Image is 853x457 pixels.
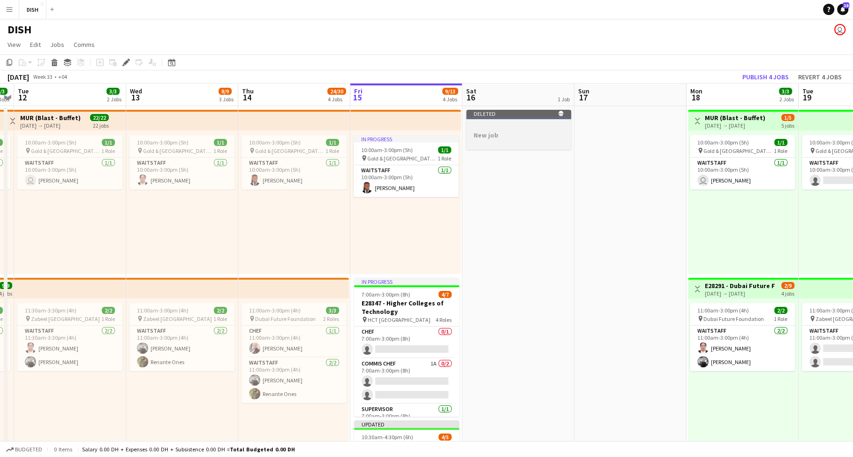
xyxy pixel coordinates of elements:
app-job-card: In progress7:00am-3:00pm (8h)4/7E28347 - Higher Colleges of Technology HCT [GEOGRAPHIC_DATA]4 Rol... [354,278,459,417]
span: Edit [30,40,41,49]
span: Fri [354,87,362,95]
span: 2/2 [102,307,115,314]
app-card-role: Chef0/17:00am-3:00pm (8h) [354,327,459,358]
span: 1 Role [213,315,227,322]
span: 1 Role [101,147,115,154]
app-card-role: Commis Chef1A0/27:00am-3:00pm (8h) [354,358,459,404]
app-card-role: Waitstaff1/110:00am-3:00pm (5h)[PERSON_NAME] [129,158,234,190]
button: Budgeted [5,444,44,455]
span: Tue [802,87,813,95]
span: Budgeted [15,446,42,453]
div: 4 jobs [781,289,794,297]
span: Tue [18,87,29,95]
app-user-avatar: John Santarin [834,24,845,35]
app-job-card: 11:00am-3:00pm (4h)3/3 Dubai Future Foundation2 RolesChef1/111:00am-3:00pm (4h)[PERSON_NAME]Waits... [242,303,347,403]
span: 1/1 [102,139,115,146]
span: Gold & [GEOGRAPHIC_DATA], [PERSON_NAME] Rd - Al Quoz - Al Quoz Industrial Area 3 - [GEOGRAPHIC_DA... [703,147,774,154]
a: View [4,38,24,51]
app-card-role: Supervisor1/17:00am-3:00pm (8h) [354,404,459,436]
app-job-card: Deleted New job [466,110,571,150]
span: 2/2 [774,307,787,314]
span: 10:00am-3:00pm (5h) [137,139,189,146]
span: 10:00am-3:00pm (5h) [361,146,413,153]
span: 1/1 [214,139,227,146]
span: 16 [465,92,476,103]
div: [DATE] → [DATE] [20,122,81,129]
div: [DATE] [8,72,29,82]
span: 1/1 [326,139,339,146]
span: 17 [577,92,589,103]
app-card-role: Waitstaff2/211:00am-3:00pm (4h)[PERSON_NAME]Renante Ones [129,326,234,371]
app-job-card: In progress10:00am-3:00pm (5h)1/1 Gold & [GEOGRAPHIC_DATA], [PERSON_NAME] Rd - Al Quoz - Al Quoz ... [354,135,459,197]
span: 15 [353,92,362,103]
div: 10:00am-3:00pm (5h)1/1 Gold & [GEOGRAPHIC_DATA], [PERSON_NAME] Rd - Al Quoz - Al Quoz Industrial ... [17,135,122,190]
app-job-card: 11:30am-3:30pm (4h)2/2 Zabeel [GEOGRAPHIC_DATA]1 RoleWaitstaff2/211:30am-3:30pm (4h)[PERSON_NAME]... [17,303,122,371]
span: 3/3 [326,307,339,314]
h3: E28291 - Dubai Future Foundation [705,282,775,290]
span: 1 Role [774,147,787,154]
span: 0 items [52,446,74,453]
div: 11:00am-3:00pm (4h)2/2 Dubai Future Foundation1 RoleWaitstaff2/211:00am-3:00pm (4h)[PERSON_NAME][... [690,303,795,371]
app-card-role: Waitstaff1/110:00am-3:00pm (5h)[PERSON_NAME] [242,158,347,190]
span: 11:00am-3:00pm (4h) [697,307,749,314]
span: 10:00am-3:00pm (5h) [697,139,749,146]
span: 1/1 [774,139,787,146]
div: 2 Jobs [779,96,794,103]
app-card-role: Waitstaff2/211:30am-3:30pm (4h)[PERSON_NAME][PERSON_NAME] [17,326,122,371]
span: 4/7 [438,291,452,298]
span: Dubai Future Foundation [703,315,764,322]
span: 3/3 [779,88,792,95]
a: Edit [26,38,45,51]
span: 1 Role [325,147,339,154]
app-job-card: 10:00am-3:00pm (5h)1/1 Gold & [GEOGRAPHIC_DATA], [PERSON_NAME] Rd - Al Quoz - Al Quoz Industrial ... [242,135,347,190]
a: Comms [70,38,98,51]
span: Mon [690,87,702,95]
app-job-card: 10:00am-3:00pm (5h)1/1 Gold & [GEOGRAPHIC_DATA], [PERSON_NAME] Rd - Al Quoz - Al Quoz Industrial ... [690,135,795,190]
span: 10:00am-3:00pm (5h) [25,139,76,146]
span: 9/13 [442,88,458,95]
span: Gold & [GEOGRAPHIC_DATA], [PERSON_NAME] Rd - Al Quoz - Al Quoz Industrial Area 3 - [GEOGRAPHIC_DA... [143,147,213,154]
span: Comms [74,40,95,49]
div: 5 jobs [781,121,794,129]
button: Publish 4 jobs [739,71,793,83]
div: 4 Jobs [443,96,458,103]
span: 3/3 [106,88,120,95]
span: 11:00am-3:00pm (4h) [249,307,301,314]
span: 1/1 [438,146,451,153]
div: Salary 0.00 DH + Expenses 0.00 DH + Subsistence 0.00 DH = [82,446,295,453]
div: 2 Jobs [107,96,121,103]
h3: New job [466,131,571,139]
div: In progress [354,135,459,143]
span: 12 [16,92,29,103]
span: Wed [130,87,142,95]
app-job-card: 10:00am-3:00pm (5h)1/1 Gold & [GEOGRAPHIC_DATA], [PERSON_NAME] Rd - Al Quoz - Al Quoz Industrial ... [129,135,234,190]
span: 11:30am-3:30pm (4h) [25,307,76,314]
div: 4 Jobs [328,96,346,103]
a: Jobs [46,38,68,51]
span: 4 Roles [436,316,452,323]
app-job-card: 11:00am-3:00pm (4h)2/2 Zabeel [GEOGRAPHIC_DATA]1 RoleWaitstaff2/211:00am-3:00pm (4h)[PERSON_NAME]... [129,303,234,371]
div: 1 Job [558,96,570,103]
span: 1 Role [774,315,787,322]
div: +04 [58,73,67,80]
span: 10:00am-3:00pm (5h) [249,139,301,146]
div: [DATE] → [DATE] [705,122,765,129]
app-card-role: Waitstaff1/110:00am-3:00pm (5h)[PERSON_NAME] [354,165,459,197]
span: Sun [578,87,589,95]
span: Thu [242,87,254,95]
span: 11:00am-3:00pm (4h) [137,307,189,314]
span: 10:30am-4:30pm (6h) [362,434,413,441]
app-card-role: Chef1/111:00am-3:00pm (4h)[PERSON_NAME] [242,326,347,358]
span: Sat [466,87,476,95]
span: 22/22 [90,114,109,121]
span: Zabeel [GEOGRAPHIC_DATA] [143,315,212,322]
span: 14 [241,92,254,103]
span: Zabeel [GEOGRAPHIC_DATA] [31,315,100,322]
